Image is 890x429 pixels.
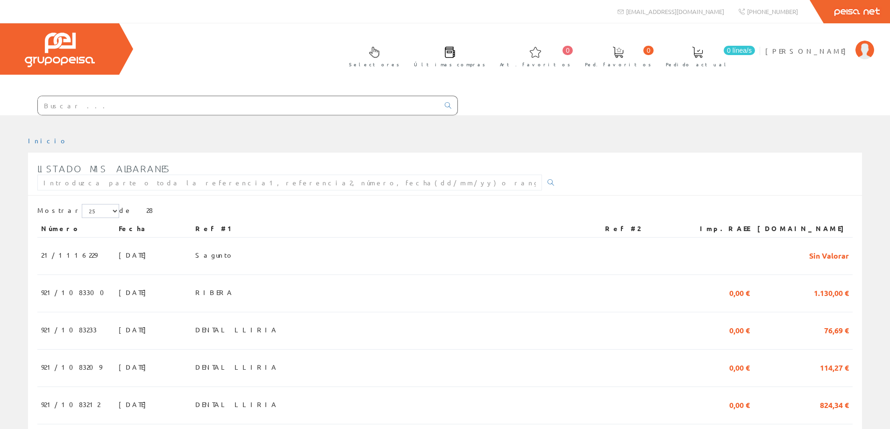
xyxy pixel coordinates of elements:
[349,60,399,69] span: Selectores
[585,60,651,69] span: Ped. favoritos
[41,359,102,375] span: 921/1083209
[28,136,68,145] a: Inicio
[405,39,490,73] a: Últimas compras
[765,39,874,48] a: [PERSON_NAME]
[37,163,171,174] span: Listado mis albaranes
[25,33,95,67] img: Grupo Peisa
[41,396,100,412] span: 921/1083212
[82,204,119,218] select: Mostrar
[37,204,853,220] div: de 28
[729,322,750,338] span: 0,00 €
[37,175,542,190] input: Introduzca parte o toda la referencia1, referencia2, número, fecha(dd/mm/yy) o rango de fechas(dd...
[601,220,684,237] th: Ref #2
[754,220,853,237] th: [DOMAIN_NAME]
[195,284,234,300] span: RIBERA
[765,46,851,56] span: [PERSON_NAME]
[626,7,724,15] span: [EMAIL_ADDRESS][DOMAIN_NAME]
[824,322,849,338] span: 76,69 €
[500,60,570,69] span: Art. favoritos
[119,247,151,263] span: [DATE]
[814,284,849,300] span: 1.130,00 €
[115,220,192,237] th: Fecha
[195,247,234,263] span: Sagunto
[414,60,485,69] span: Últimas compras
[747,7,798,15] span: [PHONE_NUMBER]
[724,46,755,55] span: 0 línea/s
[38,96,439,115] input: Buscar ...
[809,247,849,263] span: Sin Valorar
[37,204,119,218] label: Mostrar
[41,247,97,263] span: 21/1116229
[820,359,849,375] span: 114,27 €
[729,284,750,300] span: 0,00 €
[820,396,849,412] span: 824,34 €
[41,322,97,338] span: 921/1083233
[340,39,404,73] a: Selectores
[729,396,750,412] span: 0,00 €
[684,220,754,237] th: Imp.RAEE
[195,359,278,375] span: DENTAL LLIRIA
[119,359,151,375] span: [DATE]
[562,46,573,55] span: 0
[119,284,151,300] span: [DATE]
[195,322,278,338] span: DENTAL LLIRIA
[119,322,151,338] span: [DATE]
[666,60,729,69] span: Pedido actual
[41,284,110,300] span: 921/1083300
[195,396,278,412] span: DENTAL LLIRIA
[729,359,750,375] span: 0,00 €
[643,46,654,55] span: 0
[119,396,151,412] span: [DATE]
[192,220,601,237] th: Ref #1
[37,220,115,237] th: Número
